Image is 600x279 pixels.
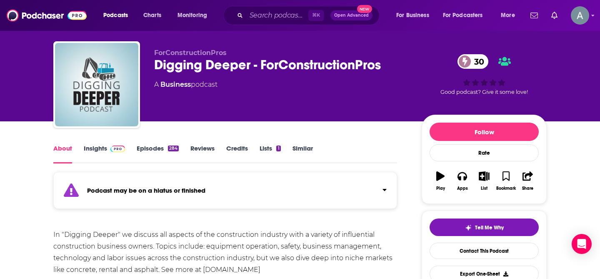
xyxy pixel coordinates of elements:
button: tell me why sparkleTell Me Why [430,219,539,236]
a: Show notifications dropdown [527,8,541,23]
a: Contact This Podcast [430,243,539,259]
img: Podchaser - Follow, Share and Rate Podcasts [7,8,87,23]
img: User Profile [571,6,589,25]
button: open menu [495,9,525,22]
div: 284 [168,146,179,151]
button: Share [517,166,539,196]
div: A podcast [154,80,217,90]
a: Similar [292,144,313,163]
span: Tell Me Why [475,224,504,231]
section: Click to expand status details [53,177,397,209]
div: 1 [276,146,280,151]
a: Show notifications dropdown [548,8,561,23]
button: Play [430,166,451,196]
a: Credits [226,144,248,163]
div: In "Digging Deeper" we discuss all aspects of the construction industry with a variety of influen... [53,229,397,276]
span: Good podcast? Give it some love! [440,89,528,95]
a: Lists1 [260,144,280,163]
img: Digging Deeper - ForConstructionPros [55,43,138,126]
span: Open Advanced [334,13,369,18]
div: 30Good podcast? Give it some love! [422,49,547,101]
button: Bookmark [495,166,517,196]
a: 30 [457,54,488,69]
span: For Business [396,10,429,21]
button: Apps [451,166,473,196]
a: Episodes284 [137,144,179,163]
span: ForConstructionPros [154,49,227,57]
span: ⌘ K [308,10,324,21]
button: open menu [390,9,440,22]
span: Logged in as aseymour [571,6,589,25]
span: Podcasts [103,10,128,21]
span: 30 [466,54,488,69]
img: tell me why sparkle [465,224,472,231]
a: Charts [138,9,166,22]
a: InsightsPodchaser Pro [84,144,125,163]
a: Business [160,80,191,88]
button: open menu [97,9,139,22]
button: Show profile menu [571,6,589,25]
div: List [481,186,487,191]
button: Open AdvancedNew [330,10,372,20]
div: Open Intercom Messenger [572,234,592,254]
button: open menu [172,9,218,22]
div: Share [522,186,533,191]
div: Rate [430,144,539,161]
span: For Podcasters [443,10,483,21]
button: open menu [437,9,495,22]
button: List [473,166,495,196]
a: About [53,144,72,163]
span: Monitoring [177,10,207,21]
button: Follow [430,123,539,141]
strong: Podcast may be on a hiatus or finished [87,186,205,194]
span: Charts [143,10,161,21]
div: Bookmark [496,186,516,191]
span: More [501,10,515,21]
div: Play [436,186,445,191]
img: Podchaser Pro [110,146,125,152]
input: Search podcasts, credits, & more... [246,9,308,22]
div: Apps [457,186,468,191]
a: Reviews [190,144,215,163]
span: New [357,5,372,13]
div: Search podcasts, credits, & more... [231,6,387,25]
